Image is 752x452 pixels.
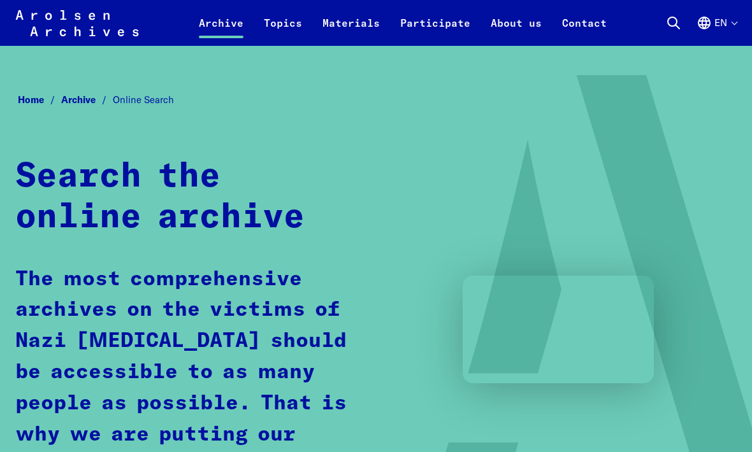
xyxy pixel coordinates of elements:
strong: Search the online archive [15,160,305,235]
a: Archive [61,94,113,106]
a: Home [18,94,61,106]
nav: Breadcrumb [15,90,737,109]
a: Contact [552,15,617,46]
a: Participate [390,15,481,46]
a: Archive [189,15,254,46]
nav: Primary [189,8,617,38]
a: Materials [312,15,390,46]
a: Topics [254,15,312,46]
a: About us [481,15,552,46]
span: Online Search [113,94,174,106]
button: English, language selection [697,15,737,46]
